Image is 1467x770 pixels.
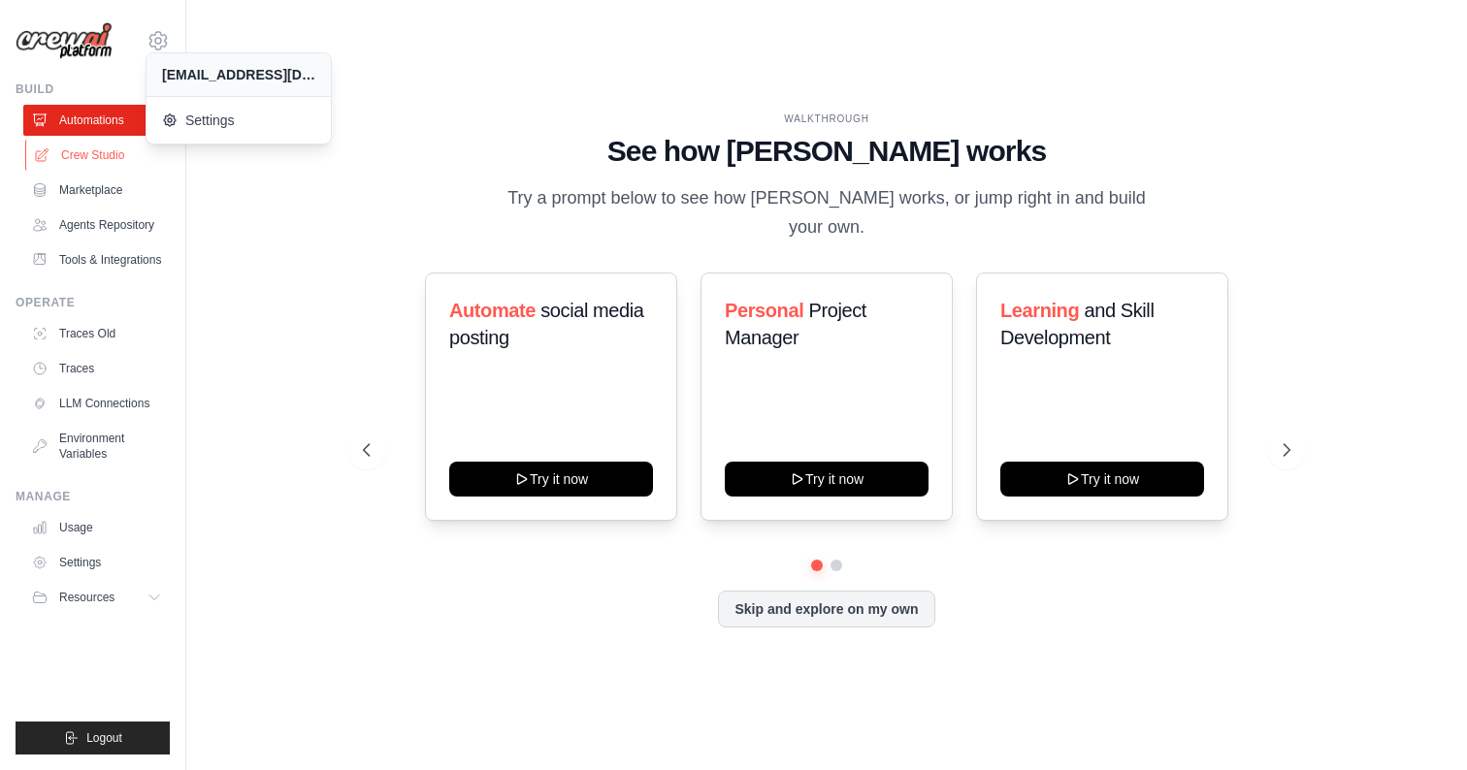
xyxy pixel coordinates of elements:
div: Operate [16,295,170,310]
img: Logo [16,22,113,60]
a: Crew Studio [25,140,172,171]
iframe: Chat Widget [1370,677,1467,770]
a: Tools & Integrations [23,244,170,275]
button: Skip and explore on my own [718,591,934,627]
span: Learning [1000,300,1079,321]
button: Try it now [1000,462,1204,497]
a: Traces [23,353,170,384]
a: Environment Variables [23,423,170,469]
button: Resources [23,582,170,613]
a: Traces Old [23,318,170,349]
span: Personal [725,300,803,321]
a: Marketplace [23,175,170,206]
span: and Skill Development [1000,300,1154,348]
div: WALKTHROUGH [363,112,1291,126]
h1: See how [PERSON_NAME] works [363,134,1291,169]
button: Logout [16,722,170,754]
span: Project Manager [725,300,866,348]
span: Logout [86,730,122,746]
a: Usage [23,512,170,543]
span: Settings [162,111,315,130]
span: social media posting [449,300,644,348]
div: Build [16,81,170,97]
p: Try a prompt below to see how [PERSON_NAME] works, or jump right in and build your own. [501,184,1153,241]
div: Manage [16,489,170,504]
a: Settings [147,101,331,140]
button: Try it now [449,462,653,497]
button: Try it now [725,462,929,497]
span: Automate [449,300,536,321]
span: Resources [59,590,114,605]
a: Settings [23,547,170,578]
a: Agents Repository [23,209,170,241]
div: [EMAIL_ADDRESS][DOMAIN_NAME] [162,65,315,84]
a: LLM Connections [23,388,170,419]
a: Automations [23,105,170,136]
